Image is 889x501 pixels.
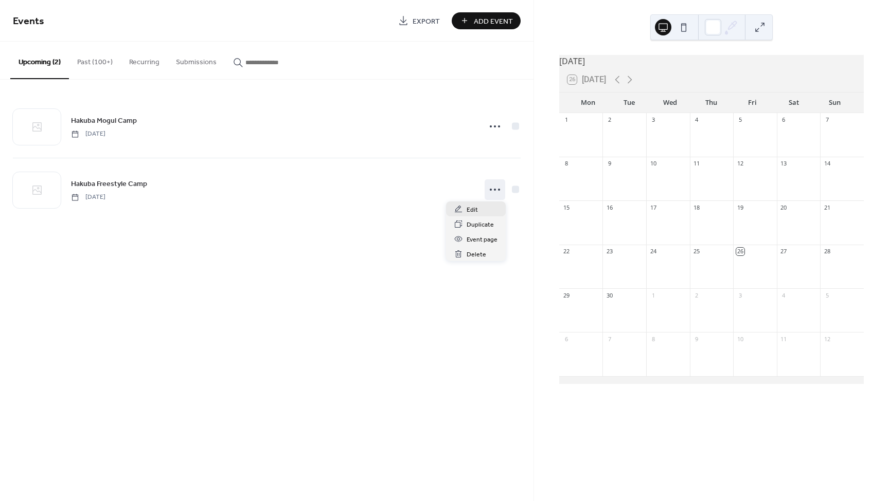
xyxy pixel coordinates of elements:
[606,291,613,299] div: 30
[606,203,613,211] div: 16
[693,203,701,211] div: 18
[693,160,701,168] div: 11
[823,291,831,299] div: 5
[168,42,225,78] button: Submissions
[649,160,657,168] div: 10
[649,116,657,124] div: 3
[693,116,701,124] div: 4
[562,203,570,211] div: 15
[823,248,831,255] div: 28
[606,335,613,343] div: 7
[606,160,613,168] div: 9
[649,335,657,343] div: 8
[562,248,570,255] div: 22
[780,203,788,211] div: 20
[736,160,744,168] div: 12
[650,92,691,113] div: Wed
[559,55,864,67] div: [DATE]
[606,116,613,124] div: 2
[693,248,701,255] div: 25
[452,12,521,29] button: Add Event
[467,219,494,230] span: Duplicate
[71,116,137,126] span: Hakuba Mogul Camp
[121,42,168,78] button: Recurring
[649,203,657,211] div: 17
[732,92,773,113] div: Fri
[823,203,831,211] div: 21
[823,160,831,168] div: 14
[562,116,570,124] div: 1
[71,178,147,190] a: Hakuba Freestyle Camp
[736,291,744,299] div: 3
[814,92,856,113] div: Sun
[780,116,788,124] div: 6
[413,16,440,27] span: Export
[780,291,788,299] div: 4
[562,335,570,343] div: 6
[467,249,486,260] span: Delete
[562,291,570,299] div: 29
[780,335,788,343] div: 11
[736,116,744,124] div: 5
[10,42,69,79] button: Upcoming (2)
[780,160,788,168] div: 13
[71,115,137,126] a: Hakuba Mogul Camp
[649,248,657,255] div: 24
[736,203,744,211] div: 19
[609,92,650,113] div: Tue
[71,129,105,139] span: [DATE]
[71,193,105,202] span: [DATE]
[474,16,513,27] span: Add Event
[13,11,44,31] span: Events
[693,291,701,299] div: 2
[69,42,121,78] button: Past (100+)
[390,12,448,29] a: Export
[467,205,478,215] span: Edit
[773,92,814,113] div: Sat
[467,234,497,245] span: Event page
[736,335,744,343] div: 10
[693,335,701,343] div: 9
[606,248,613,255] div: 23
[780,248,788,255] div: 27
[649,291,657,299] div: 1
[823,116,831,124] div: 7
[562,160,570,168] div: 8
[691,92,732,113] div: Thu
[71,179,147,190] span: Hakuba Freestyle Camp
[823,335,831,343] div: 12
[736,248,744,255] div: 26
[567,92,609,113] div: Mon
